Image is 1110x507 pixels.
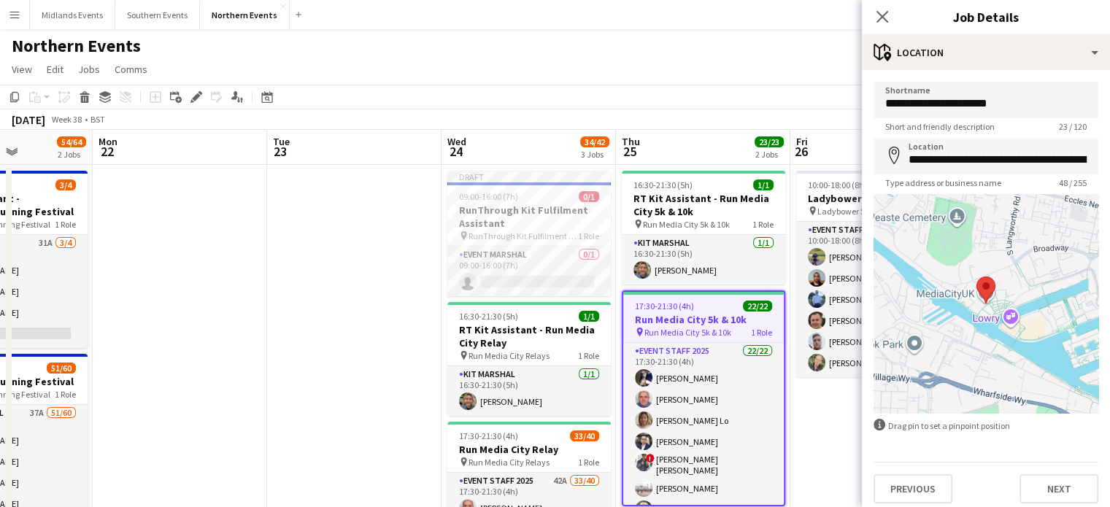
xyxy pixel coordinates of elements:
[78,63,100,76] span: Jobs
[623,313,784,326] h3: Run Media City 5k & 10k
[109,60,153,79] a: Comms
[115,1,200,29] button: Southern Events
[47,363,76,374] span: 51/60
[578,231,599,241] span: 1 Role
[55,219,76,230] span: 1 Role
[30,1,115,29] button: Midlands Events
[447,171,611,296] app-job-card: Draft09:00-16:00 (7h)0/1RunThrough Kit Fulfilment Assistant RunThrough Kit Fulfilment Assistant1 ...
[751,327,772,338] span: 1 Role
[622,290,785,506] app-job-card: 17:30-21:30 (4h)22/22Run Media City 5k & 10k Run Media City 5k & 10k1 RoleEvent Staff 202522/2217...
[273,135,290,148] span: Tue
[459,311,518,322] span: 16:30-21:30 (5h)
[644,327,731,338] span: Run Media City 5k & 10k
[12,63,32,76] span: View
[752,219,774,230] span: 1 Role
[743,301,772,311] span: 22/22
[12,112,45,127] div: [DATE]
[1020,474,1098,503] button: Next
[874,121,1006,132] span: Short and friendly description
[48,114,85,125] span: Week 38
[271,143,290,160] span: 23
[622,192,785,218] h3: RT Kit Assistant - Run Media City 5k & 10k
[447,323,611,349] h3: RT Kit Assistant - Run Media City Relay
[447,171,611,182] div: Draft
[57,136,86,147] span: 54/64
[579,191,599,202] span: 0/1
[620,143,640,160] span: 25
[90,114,105,125] div: BST
[755,149,783,160] div: 2 Jobs
[581,149,609,160] div: 3 Jobs
[55,389,76,400] span: 1 Role
[445,143,466,160] span: 24
[41,60,69,79] a: Edit
[874,177,1013,188] span: Type address or business name
[643,219,730,230] span: Run Media City 5k & 10k
[459,191,518,202] span: 09:00-16:00 (7h)
[633,179,693,190] span: 16:30-21:30 (5h)
[622,135,640,148] span: Thu
[808,179,867,190] span: 10:00-18:00 (8h)
[622,171,785,285] app-job-card: 16:30-21:30 (5h)1/1RT Kit Assistant - Run Media City 5k & 10k Run Media City 5k & 10k1 RoleKit Ma...
[579,311,599,322] span: 1/1
[58,149,85,160] div: 2 Jobs
[578,350,599,361] span: 1 Role
[469,457,550,468] span: Run Media City Relays
[447,366,611,416] app-card-role: Kit Marshal1/116:30-21:30 (5h)[PERSON_NAME]
[459,430,518,441] span: 17:30-21:30 (4h)
[578,457,599,468] span: 1 Role
[796,171,960,377] app-job-card: 10:00-18:00 (8h)6/6Ladybower SET UP Ladybower SET UP1 RoleEvent Staff 20256/610:00-18:00 (8h)[PER...
[447,135,466,148] span: Wed
[72,60,106,79] a: Jobs
[99,135,117,148] span: Mon
[753,179,774,190] span: 1/1
[796,135,808,148] span: Fri
[96,143,117,160] span: 22
[55,179,76,190] span: 3/4
[469,350,550,361] span: Run Media City Relays
[47,63,63,76] span: Edit
[469,231,578,241] span: RunThrough Kit Fulfilment Assistant
[635,301,694,311] span: 17:30-21:30 (4h)
[447,302,611,416] app-job-card: 16:30-21:30 (5h)1/1RT Kit Assistant - Run Media City Relay Run Media City Relays1 RoleKit Marshal...
[622,235,785,285] app-card-role: Kit Marshal1/116:30-21:30 (5h)[PERSON_NAME]
[862,7,1110,26] h3: Job Details
[447,443,611,456] h3: Run Media City Relay
[817,206,886,217] span: Ladybower SET UP
[580,136,609,147] span: 34/42
[874,419,1098,433] div: Drag pin to set a pinpoint position
[570,430,599,441] span: 33/40
[755,136,784,147] span: 23/23
[12,35,141,57] h1: Northern Events
[115,63,147,76] span: Comms
[1047,177,1098,188] span: 48 / 255
[874,474,952,503] button: Previous
[794,143,808,160] span: 26
[200,1,290,29] button: Northern Events
[796,222,960,377] app-card-role: Event Staff 20256/610:00-18:00 (8h)[PERSON_NAME][PERSON_NAME][PERSON_NAME][PERSON_NAME][PERSON_NA...
[862,35,1110,70] div: Location
[447,204,611,230] h3: RunThrough Kit Fulfilment Assistant
[796,192,960,205] h3: Ladybower SET UP
[1047,121,1098,132] span: 23 / 120
[6,60,38,79] a: View
[447,247,611,296] app-card-role: Event Marshal0/109:00-16:00 (7h)
[646,454,655,463] span: !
